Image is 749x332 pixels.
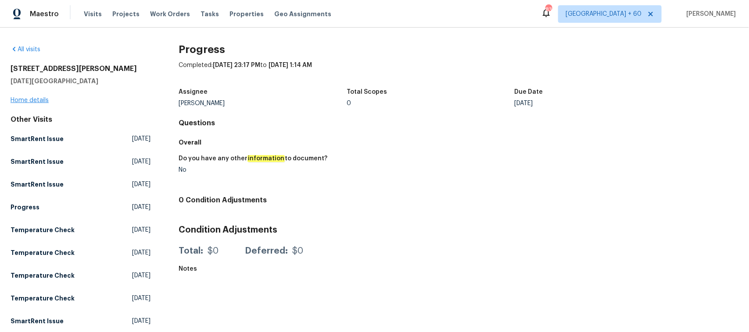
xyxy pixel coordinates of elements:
div: Other Visits [11,115,151,124]
a: All visits [11,46,40,53]
span: [DATE] [132,294,151,303]
h5: Due Date [515,89,543,95]
span: Visits [84,10,102,18]
a: SmartRent Issue[DATE] [11,131,151,147]
h5: SmartRent Issue [11,157,64,166]
h5: SmartRent Issue [11,180,64,189]
a: Temperature Check[DATE] [11,290,151,306]
span: Maestro [30,10,59,18]
span: [GEOGRAPHIC_DATA] + 60 [566,10,641,18]
a: Temperature Check[DATE] [11,222,151,238]
div: [DATE] [515,100,683,106]
span: [DATE] 1:14 AM [269,62,312,68]
h2: [STREET_ADDRESS][PERSON_NAME] [11,64,151,73]
span: [DATE] [132,271,151,280]
h5: SmartRent Issue [11,317,64,325]
div: 0 [347,100,515,106]
a: Temperature Check[DATE] [11,245,151,261]
span: Projects [112,10,140,18]
span: Properties [229,10,264,18]
div: 835 [545,5,552,14]
span: [PERSON_NAME] [683,10,736,18]
h5: Notes [179,266,197,272]
span: [DATE] [132,157,151,166]
h5: Temperature Check [11,271,75,280]
a: Temperature Check[DATE] [11,268,151,283]
div: $0 [292,247,303,255]
h5: Temperature Check [11,294,75,303]
h5: [DATE][GEOGRAPHIC_DATA] [11,77,151,85]
h5: Assignee [179,89,208,95]
div: No [179,167,452,173]
a: Progress[DATE] [11,199,151,215]
span: [DATE] [132,248,151,257]
a: SmartRent Issue[DATE] [11,177,151,192]
span: [DATE] [132,203,151,212]
span: Tasks [201,11,219,17]
h3: Condition Adjustments [179,226,738,234]
div: [PERSON_NAME] [179,100,347,106]
div: Total: [179,247,203,255]
span: Geo Assignments [274,10,331,18]
h4: 0 Condition Adjustments [179,196,738,205]
h5: Progress [11,203,39,212]
span: [DATE] [132,317,151,325]
div: Deferred: [245,247,288,255]
a: SmartRent Issue[DATE] [11,313,151,329]
span: [DATE] 23:17 PM [213,62,260,68]
h5: Temperature Check [11,226,75,234]
a: Home details [11,97,49,103]
h5: SmartRent Issue [11,134,64,143]
h4: Questions [179,119,738,127]
h5: Temperature Check [11,248,75,257]
h5: Total Scopes [347,89,387,95]
div: $0 [208,247,219,255]
div: Completed: to [179,61,738,84]
em: information [247,155,285,162]
span: [DATE] [132,134,151,143]
h5: Do you have any other to document? [179,155,327,162]
h5: Overall [179,138,738,147]
a: SmartRent Issue[DATE] [11,154,151,170]
span: [DATE] [132,226,151,234]
span: [DATE] [132,180,151,189]
span: Work Orders [150,10,190,18]
h2: Progress [179,45,738,54]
